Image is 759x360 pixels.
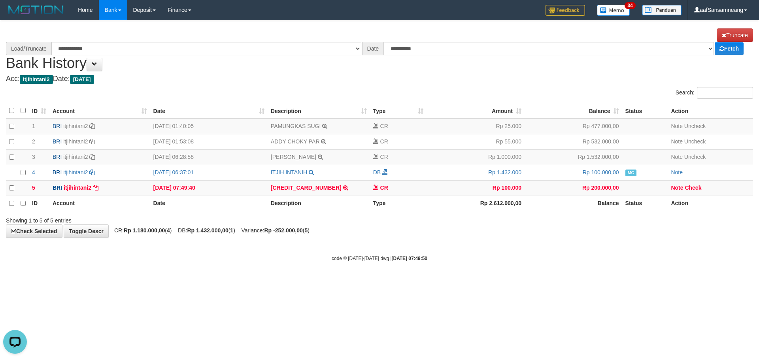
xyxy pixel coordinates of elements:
span: 3 [32,154,35,160]
th: Type [370,196,427,211]
th: Account: activate to sort column ascending [49,103,150,119]
span: 1 [32,123,35,129]
div: Date [362,42,384,55]
a: itjihintani2 [63,138,88,145]
th: Status [622,196,668,211]
a: Check Selected [6,224,62,238]
td: [DATE] 07:49:40 [150,180,268,196]
span: 2 [32,138,35,145]
strong: 4 [167,227,170,234]
td: Rp 25.000 [427,119,525,134]
a: PAMUNGKAS SUGI [271,123,321,129]
span: BRI [53,123,62,129]
a: itjihintani2 [63,123,88,129]
th: Action [668,196,753,211]
a: Check [685,185,701,191]
a: Note [671,154,683,160]
a: ADDY CHOKY PAR [271,138,320,145]
strong: [DATE] 07:49:50 [392,256,427,261]
a: Toggle Descr [64,224,109,238]
th: Date [150,196,268,211]
a: Note [671,185,683,191]
span: CR [380,185,388,191]
span: BRI [53,169,62,175]
th: Description: activate to sort column ascending [268,103,370,119]
a: Uncheck [684,123,706,129]
td: Rp 55.000 [427,134,525,149]
div: Load/Truncate [6,42,51,55]
strong: 5 [304,227,308,234]
th: Date: activate to sort column ascending [150,103,268,119]
a: Copy itjihintani2 to clipboard [93,185,98,191]
th: Status [622,103,668,119]
a: itjihintani2 [64,185,91,191]
span: [DATE] [70,75,94,84]
img: panduan.png [642,5,682,15]
a: Note [671,169,683,175]
th: Balance: activate to sort column ascending [525,103,622,119]
span: BRI [53,154,62,160]
td: Rp 100.000 [427,180,525,196]
a: ITJIH INTANIH [271,169,307,175]
small: code © [DATE]-[DATE] dwg | [332,256,427,261]
td: Rp 200.000,00 [525,180,622,196]
span: CR: ( ) DB: ( ) Variance: ( ) [110,227,310,234]
strong: Rp 1.180.000,00 [124,227,165,234]
td: Rp 532.000,00 [525,134,622,149]
img: Button%20Memo.svg [597,5,630,16]
a: Copy itjihintani2 to clipboard [89,154,95,160]
span: BRI [53,185,62,191]
th: Account [49,196,150,211]
strong: Rp 1.432.000,00 [187,227,228,234]
span: 5 [32,185,35,191]
a: itjihintani2 [63,154,88,160]
span: CR [380,154,388,160]
td: [DATE] 06:37:01 [150,165,268,180]
th: ID [29,196,49,211]
td: [DATE] 01:53:08 [150,134,268,149]
td: Rp 100.000,00 [525,165,622,180]
button: Open LiveChat chat widget [3,3,27,27]
h4: Acc: Date: [6,75,753,83]
a: Copy itjihintani2 to clipboard [89,138,95,145]
span: CR [380,138,388,145]
div: Showing 1 to 5 of 5 entries [6,213,310,224]
a: Fetch [715,42,744,55]
a: [CREDIT_CARD_NUMBER] [271,185,342,191]
a: Truncate [717,28,753,42]
td: Rp 477.000,00 [525,119,622,134]
img: Feedback.jpg [546,5,585,16]
th: Type: activate to sort column ascending [370,103,427,119]
th: Description [268,196,370,211]
a: [PERSON_NAME] [271,154,316,160]
a: Copy itjihintani2 to clipboard [89,123,95,129]
span: BRI [53,138,62,145]
strong: 1 [230,227,233,234]
span: Manually Checked by: aafdiann [625,170,637,176]
input: Search: [697,87,753,99]
td: [DATE] 06:28:58 [150,149,268,165]
span: CR [380,123,388,129]
label: Search: [676,87,753,99]
span: itjihintani2 [20,75,53,84]
td: Rp 1.432.000 [427,165,525,180]
strong: Rp -252.000,00 [264,227,302,234]
td: [DATE] 01:40:05 [150,119,268,134]
span: 34 [625,2,635,9]
th: Amount: activate to sort column ascending [427,103,525,119]
a: Uncheck [684,154,706,160]
th: ID: activate to sort column ascending [29,103,49,119]
a: Uncheck [684,138,706,145]
th: Action [668,103,753,119]
span: 4 [32,169,35,175]
th: Balance [525,196,622,211]
a: itjihintani2 [63,169,88,175]
img: MOTION_logo.png [6,4,66,16]
a: Copy itjihintani2 to clipboard [89,169,95,175]
h1: Bank History [6,28,753,71]
a: Note [671,123,683,129]
strong: Rp 2.612.000,00 [480,200,521,206]
a: Note [671,138,683,145]
td: Rp 1.532.000,00 [525,149,622,165]
td: Rp 1.000.000 [427,149,525,165]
